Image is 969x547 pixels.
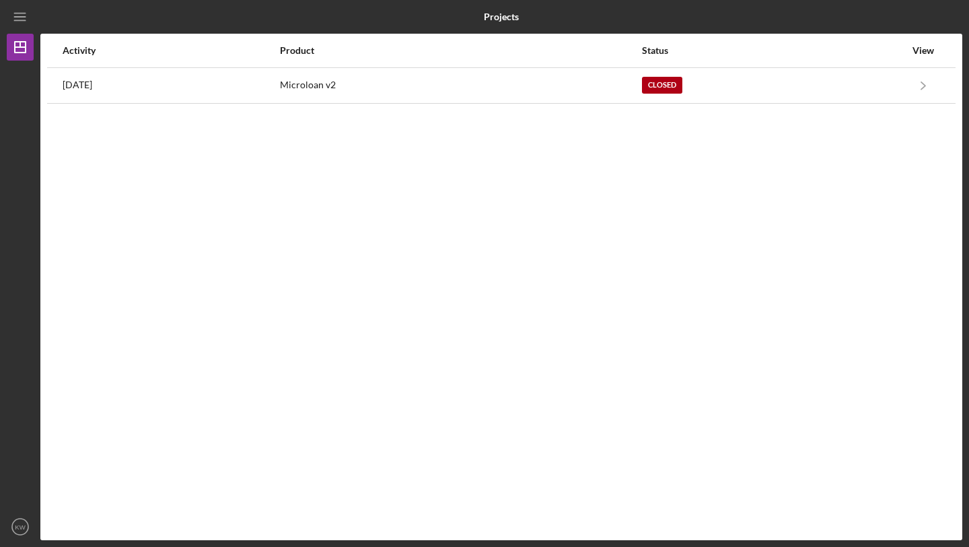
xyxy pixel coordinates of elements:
[7,513,34,540] button: KW
[906,45,940,56] div: View
[642,77,682,94] div: Closed
[280,69,641,102] div: Microloan v2
[280,45,641,56] div: Product
[484,11,519,22] b: Projects
[63,45,279,56] div: Activity
[63,79,92,90] time: 2025-07-10 01:35
[15,523,26,531] text: KW
[642,45,905,56] div: Status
